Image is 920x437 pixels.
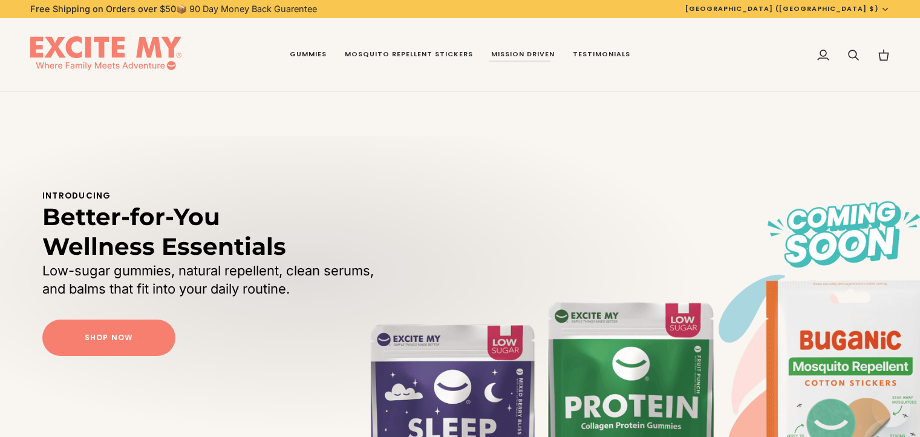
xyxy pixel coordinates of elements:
[30,2,317,16] p: 📦 90 Day Money Back Guarentee
[872,389,910,427] iframe: Button to launch messaging window
[345,50,473,59] span: Mosquito Repellent Stickers
[712,287,910,384] div: Sunny says "Welcome 👋 I have a special 10% off promo code just for you! Click to get code....". O...
[290,50,327,59] span: Gummies
[564,18,639,92] a: Testimonials
[336,18,482,92] a: Mosquito Repellent Stickers
[30,4,176,14] strong: Free Shipping on Orders over $50
[573,50,630,59] span: Testimonials
[491,50,555,59] span: Mission Driven
[281,18,336,92] a: Gummies
[42,320,175,356] a: Shop Now
[30,36,181,74] img: EXCITE MY®
[676,4,899,14] button: [GEOGRAPHIC_DATA] ([GEOGRAPHIC_DATA] $)
[482,18,564,92] a: Mission Driven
